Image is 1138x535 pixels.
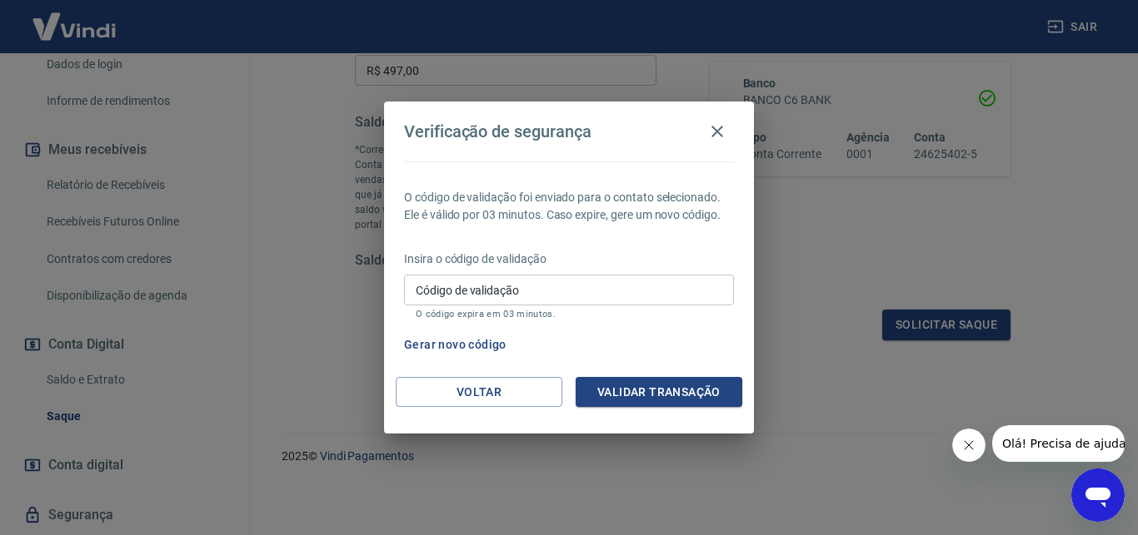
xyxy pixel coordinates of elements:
iframe: Mensagem da empresa [992,425,1125,462]
h4: Verificação de segurança [404,121,591,141]
button: Voltar [396,377,562,408]
p: O código de validação foi enviado para o contato selecionado. Ele é válido por 03 minutos. Caso e... [404,189,734,224]
p: O código expira em 03 minutos. [416,309,722,320]
iframe: Fechar mensagem [952,428,986,462]
button: Gerar novo código [397,329,513,360]
p: Insira o código de validação [404,250,734,268]
span: Olá! Precisa de ajuda? [10,12,140,25]
button: Validar transação [576,377,742,408]
iframe: Botão para abrir a janela de mensagens [1071,468,1125,522]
